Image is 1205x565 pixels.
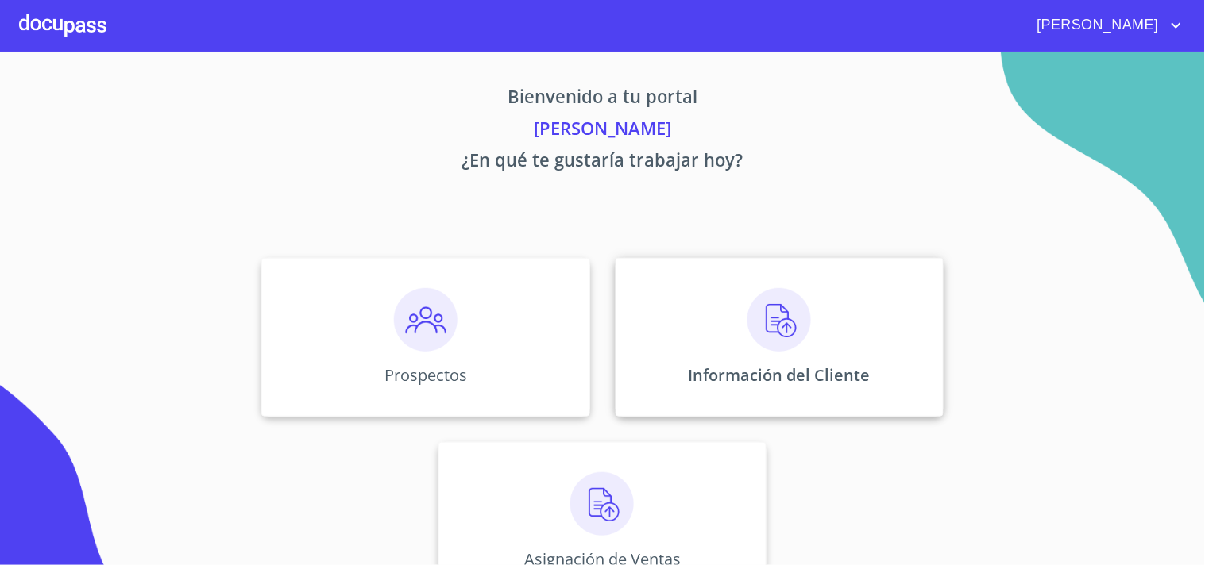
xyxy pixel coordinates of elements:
[1025,13,1186,38] button: account of current user
[384,364,467,386] p: Prospectos
[570,472,634,536] img: carga.png
[689,364,871,386] p: Información del Cliente
[1025,13,1167,38] span: [PERSON_NAME]
[114,115,1092,147] p: [PERSON_NAME]
[394,288,458,352] img: prospectos.png
[114,83,1092,115] p: Bienvenido a tu portal
[114,147,1092,179] p: ¿En qué te gustaría trabajar hoy?
[747,288,811,352] img: carga.png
